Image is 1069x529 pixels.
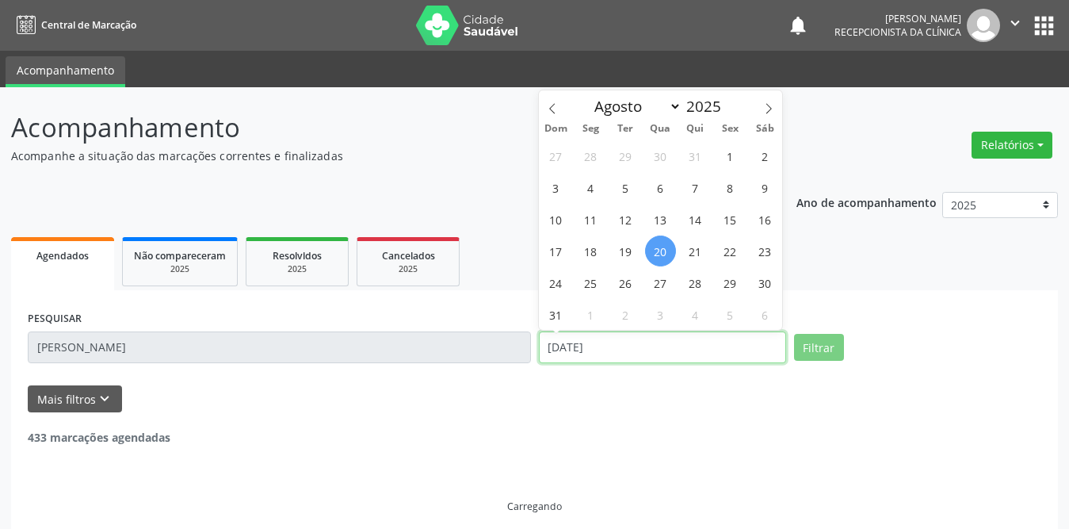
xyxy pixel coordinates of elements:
[258,263,337,275] div: 2025
[715,236,746,266] span: Agosto 22, 2025
[750,204,781,235] span: Agosto 16, 2025
[610,204,641,235] span: Agosto 12, 2025
[575,236,606,266] span: Agosto 18, 2025
[796,192,937,212] p: Ano de acompanhamento
[787,14,809,36] button: notifications
[575,204,606,235] span: Agosto 11, 2025
[28,385,122,413] button: Mais filtroskeyboard_arrow_down
[382,249,435,263] span: Cancelados
[28,332,531,363] input: Nome, CNS
[715,267,746,298] span: Agosto 29, 2025
[747,124,782,134] span: Sáb
[750,299,781,330] span: Setembro 6, 2025
[540,204,571,235] span: Agosto 10, 2025
[11,148,744,164] p: Acompanhe a situação das marcações correntes e finalizadas
[645,299,676,330] span: Setembro 3, 2025
[972,132,1052,159] button: Relatórios
[273,249,322,263] span: Resolvidos
[610,299,641,330] span: Setembro 2, 2025
[645,267,676,298] span: Agosto 27, 2025
[750,172,781,203] span: Agosto 9, 2025
[834,12,961,25] div: [PERSON_NAME]
[11,12,136,38] a: Central de Marcação
[587,95,682,117] select: Month
[680,204,711,235] span: Agosto 14, 2025
[715,172,746,203] span: Agosto 8, 2025
[36,249,89,263] span: Agendados
[750,236,781,266] span: Agosto 23, 2025
[680,172,711,203] span: Agosto 7, 2025
[539,124,574,134] span: Dom
[678,124,712,134] span: Qui
[715,204,746,235] span: Agosto 15, 2025
[41,18,136,32] span: Central de Marcação
[680,236,711,266] span: Agosto 21, 2025
[96,390,113,408] i: keyboard_arrow_down
[967,9,1000,42] img: img
[610,236,641,266] span: Agosto 19, 2025
[750,140,781,171] span: Agosto 2, 2025
[680,140,711,171] span: Julho 31, 2025
[1000,9,1030,42] button: 
[28,430,170,445] strong: 433 marcações agendadas
[11,108,744,148] p: Acompanhamento
[540,172,571,203] span: Agosto 3, 2025
[540,267,571,298] span: Agosto 24, 2025
[680,299,711,330] span: Setembro 4, 2025
[608,124,643,134] span: Ter
[645,236,676,266] span: Agosto 20, 2025
[540,236,571,266] span: Agosto 17, 2025
[794,334,844,361] button: Filtrar
[834,25,961,39] span: Recepcionista da clínica
[539,332,786,363] input: Selecione um intervalo
[134,249,226,263] span: Não compareceram
[573,124,608,134] span: Seg
[645,140,676,171] span: Julho 30, 2025
[540,299,571,330] span: Agosto 31, 2025
[6,56,125,87] a: Acompanhamento
[1006,14,1024,32] i: 
[1030,12,1058,40] button: apps
[645,172,676,203] span: Agosto 6, 2025
[540,140,571,171] span: Julho 27, 2025
[645,204,676,235] span: Agosto 13, 2025
[610,172,641,203] span: Agosto 5, 2025
[610,267,641,298] span: Agosto 26, 2025
[134,263,226,275] div: 2025
[575,299,606,330] span: Setembro 1, 2025
[575,172,606,203] span: Agosto 4, 2025
[575,267,606,298] span: Agosto 25, 2025
[712,124,747,134] span: Sex
[680,267,711,298] span: Agosto 28, 2025
[507,500,562,513] div: Carregando
[643,124,678,134] span: Qua
[28,307,82,332] label: PESQUISAR
[610,140,641,171] span: Julho 29, 2025
[750,267,781,298] span: Agosto 30, 2025
[715,140,746,171] span: Agosto 1, 2025
[681,96,734,117] input: Year
[368,263,448,275] div: 2025
[715,299,746,330] span: Setembro 5, 2025
[575,140,606,171] span: Julho 28, 2025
